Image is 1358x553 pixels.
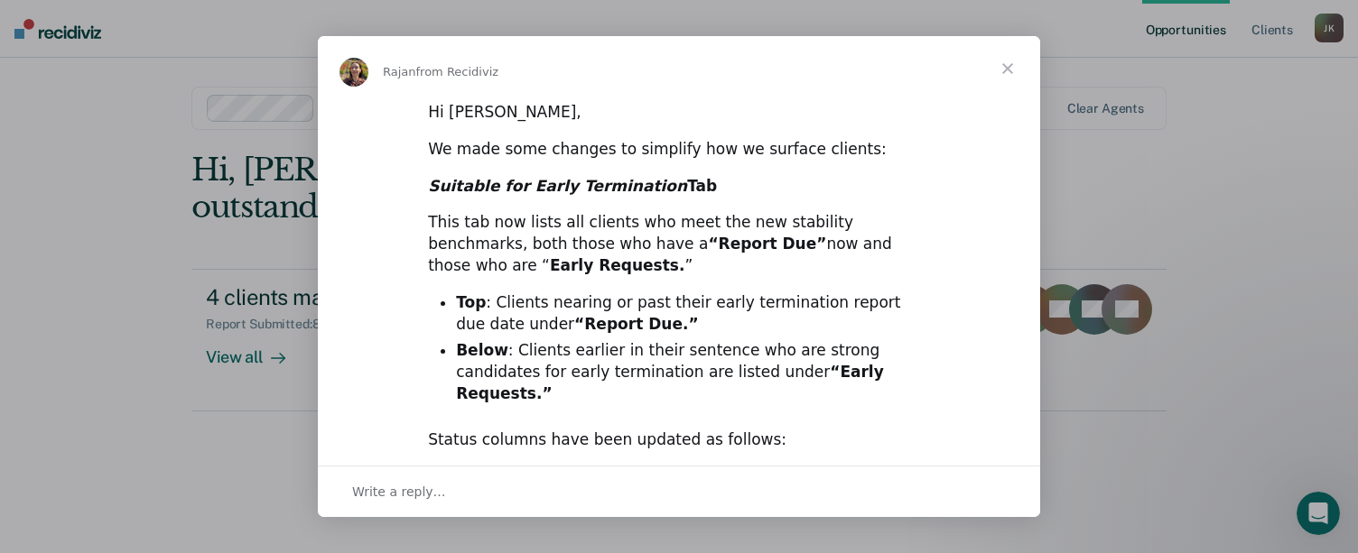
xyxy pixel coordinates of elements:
span: Rajan [383,65,416,78]
li: : Clients nearing or past their early termination report due date under [456,292,930,336]
div: Status columns have been updated as follows: [428,429,930,451]
span: Close [975,36,1040,101]
b: “Early Requests.” [456,363,884,402]
b: Top [456,293,486,311]
div: We made some changes to simplify how we surface clients: [428,139,930,161]
b: Early Requests. [550,256,685,274]
div: Open conversation and reply [318,465,1040,517]
span: from Recidiviz [416,65,499,78]
b: Tab [428,177,717,195]
i: Suitable for Early Termination [428,177,687,195]
b: “Report Due” [708,235,826,253]
span: Write a reply… [352,480,446,503]
div: Hi [PERSON_NAME], [428,102,930,124]
div: This tab now lists all clients who meet the new stability benchmarks, both those who have a now a... [428,212,930,276]
img: Profile image for Rajan [339,58,368,87]
b: “Report Due.” [574,315,698,333]
li: : Clients earlier in their sentence who are strong candidates for early termination are listed under [456,340,930,405]
b: Below [456,341,508,359]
